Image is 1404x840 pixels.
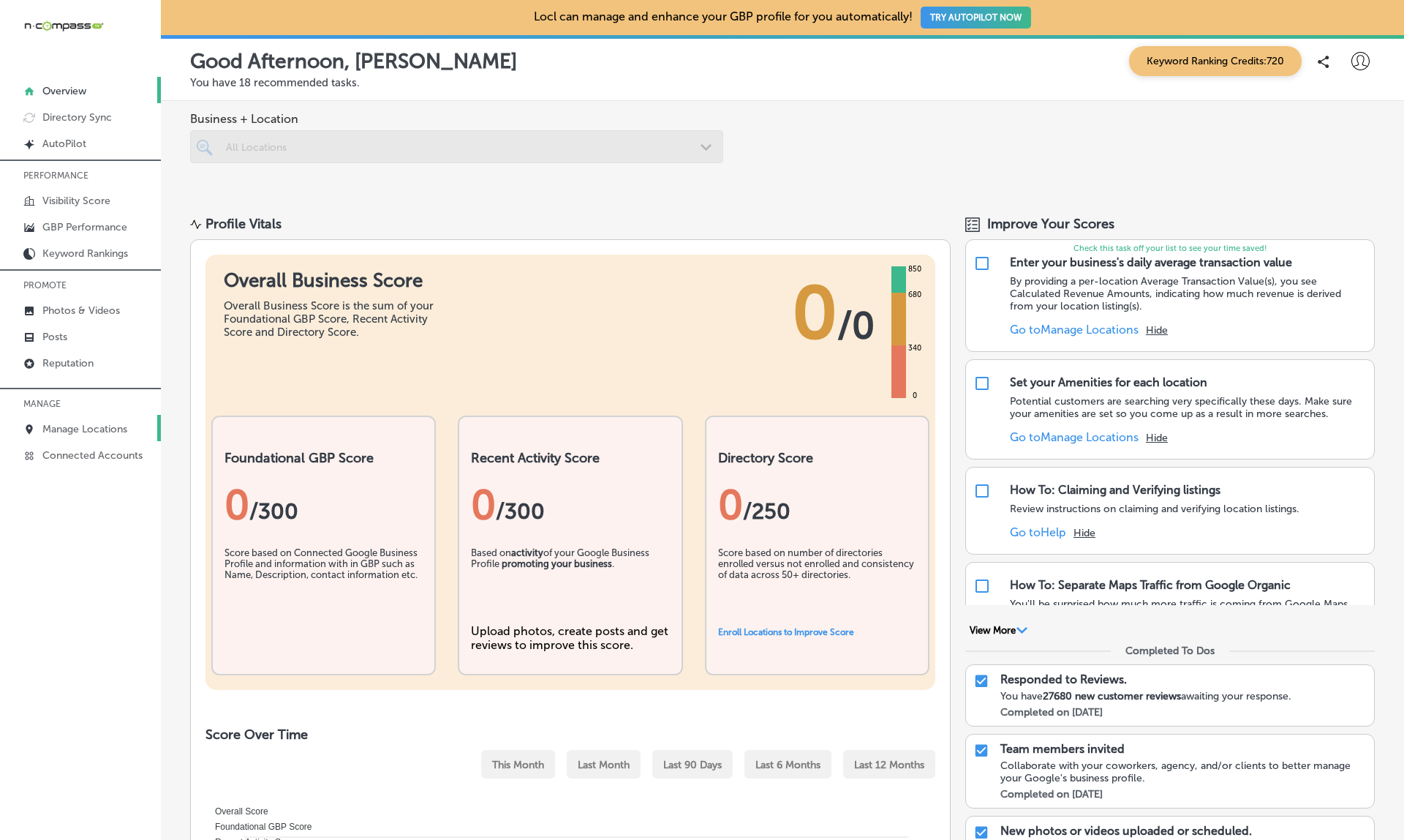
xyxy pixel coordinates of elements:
[718,547,916,620] div: Score based on number of directories enrolled versus not enrolled and consistency of data across ...
[1000,742,1125,756] p: Team members invited
[905,289,924,301] div: 680
[471,624,669,652] div: Upload photos, create posts and get reviews to improve this score.
[42,85,86,97] p: Overview
[1000,690,1367,702] div: You have awaiting your response.
[1129,46,1302,76] span: Keyword Ranking Credits: 720
[1146,432,1168,444] button: Hide
[23,19,104,33] img: 660ab0bf-5cc7-4cb8-ba1c-48b5ae0f18e60NCTV_CLogo_TV_Black_-500x88.png
[663,759,722,771] span: Last 90 Days
[42,247,128,260] p: Keyword Rankings
[1010,375,1207,389] div: Set your Amenities for each location
[224,299,443,339] div: Overall Business Score is the sum of your Foundational GBP Score, Recent Activity Score and Direc...
[921,7,1031,29] button: TRY AUTOPILOT NOW
[224,450,423,466] h2: Foundational GBP Score
[1043,690,1181,702] strong: 27680 new customer reviews
[471,547,669,620] div: Based on of your Google Business Profile .
[755,759,820,771] span: Last 6 Months
[1010,275,1367,312] p: By providing a per-location Average Transaction Value(s), you see Calculated Revenue Amounts, ind...
[42,449,143,462] p: Connected Accounts
[966,244,1374,253] p: Check this task off your list to see your time saved!
[837,304,875,348] span: / 0
[910,390,920,402] div: 0
[1146,324,1168,337] button: Hide
[496,498,545,525] span: /300
[502,558,612,569] b: promoting your business
[190,112,723,126] span: Business + Location
[204,806,268,817] span: Overall Score
[1010,483,1220,497] div: How To: Claiming and Verifying listings
[987,216,1114,232] span: Improve Your Scores
[42,195,110,207] p: Visibility Score
[1010,323,1139,337] a: Go toManage Locations
[718,481,916,529] div: 0
[1000,824,1252,838] p: New photos or videos uploaded or scheduled.
[511,547,543,558] b: activity
[190,76,1375,89] p: You have 18 recommended tasks.
[224,269,443,292] h1: Overall Business Score
[1010,503,1299,515] p: Review instructions on claiming and verifying location listings.
[471,450,669,466] h2: Recent Activity Score
[743,498,790,525] span: /250
[1000,760,1367,784] div: Collaborate with your coworkers, agency, and/or clients to better manage your Google's business p...
[42,111,112,124] p: Directory Sync
[1073,527,1095,539] button: Hide
[792,269,837,357] span: 0
[1010,598,1367,635] p: You'll be surprised how much more traffic is coming from Google Maps than your other social prope...
[249,498,298,525] span: / 300
[965,624,1032,637] button: View More
[205,727,935,743] h2: Score Over Time
[718,627,854,637] a: Enroll Locations to Improve Score
[905,263,924,275] div: 850
[42,331,67,343] p: Posts
[224,547,423,620] div: Score based on Connected Google Business Profile and information with in GBP such as Name, Descri...
[1010,525,1066,539] a: Go toHelp
[718,450,916,466] h2: Directory Score
[1010,255,1292,269] div: Enter your business's daily average transaction value
[42,221,127,233] p: GBP Performance
[224,481,423,529] div: 0
[42,423,127,435] p: Manage Locations
[1010,578,1291,592] div: How To: Separate Maps Traffic from Google Organic
[1000,788,1103,800] label: Completed on [DATE]
[578,759,630,771] span: Last Month
[1000,672,1127,686] p: Responded to Reviews.
[854,759,924,771] span: Last 12 Months
[205,216,282,232] div: Profile Vitals
[1125,645,1215,657] div: Completed To Dos
[905,342,924,354] div: 340
[204,822,312,832] span: Foundational GBP Score
[1010,430,1139,444] a: Go toManage Locations
[1000,706,1103,719] label: Completed on [DATE]
[492,759,544,771] span: This Month
[1010,395,1367,420] p: Potential customers are searching very specifically these days. Make sure your amenities are set ...
[42,138,86,150] p: AutoPilot
[471,481,669,529] div: 0
[42,357,94,370] p: Reputation
[42,304,120,317] p: Photos & Videos
[190,49,517,73] p: Good Afternoon, [PERSON_NAME]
